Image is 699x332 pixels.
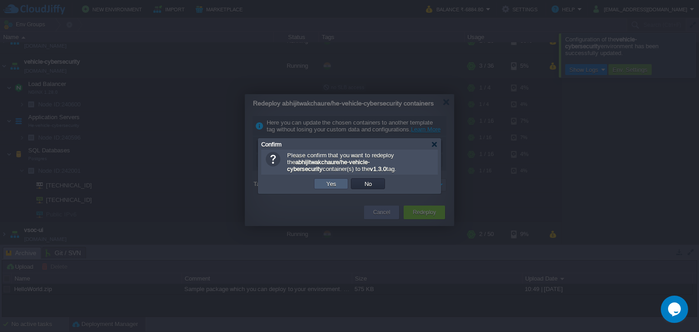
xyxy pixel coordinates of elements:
[287,152,396,172] span: Please confirm that you want to redeploy the container(s) to the tag.
[287,159,370,172] b: abhijitwakchaure/he-vehicle-cybersecurity
[362,180,375,188] button: No
[324,180,339,188] button: Yes
[661,296,690,323] iframe: chat widget
[261,141,282,148] span: Confirm
[370,166,386,172] b: v1.3.0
